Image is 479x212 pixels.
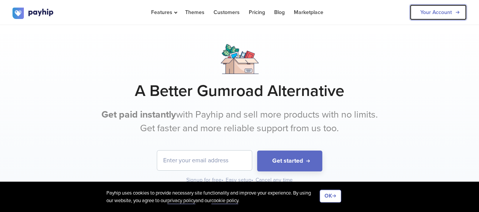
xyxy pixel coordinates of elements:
div: Cancel any time [256,176,293,184]
button: OK [320,190,341,203]
div: Signup for free [186,176,224,184]
h1: A Better Gumroad Alternative [12,82,467,101]
img: logo.svg [12,8,54,19]
a: Your Account [409,4,467,20]
img: box.png [221,44,259,74]
a: cookie policy [211,198,238,204]
input: Enter your email address [157,151,252,170]
span: Features [151,9,176,16]
b: Get paid instantly [101,109,176,120]
span: • [222,177,223,183]
p: with Payhip and sell more products with no limits. Get faster and more reliable support from us too. [98,108,382,135]
div: Payhip uses cookies to provide necessary site functionality and improve your experience. By using... [106,190,320,204]
span: • [251,177,253,183]
button: Get started [257,151,322,171]
a: privacy policy [167,198,195,204]
div: Easy setup [226,176,254,184]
